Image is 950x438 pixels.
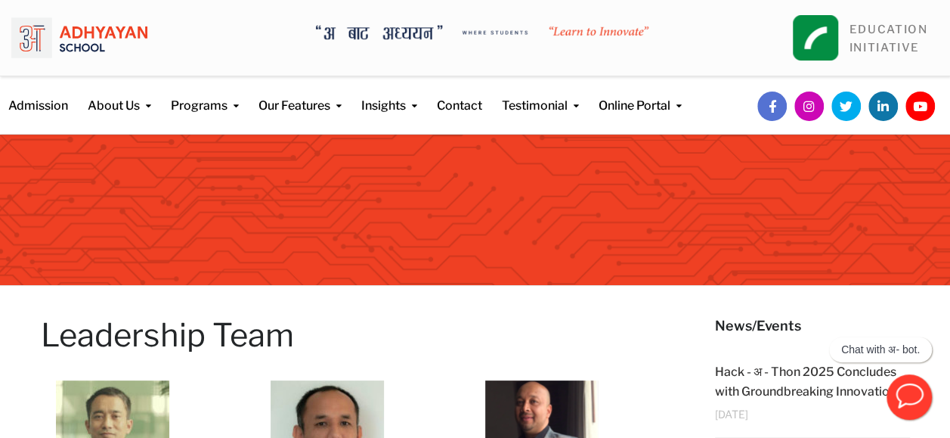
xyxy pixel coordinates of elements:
p: Chat with अ- bot. [841,343,920,356]
h1: Leadership Team [41,316,685,354]
a: Online Portal [599,76,682,115]
a: About Us [88,76,151,115]
a: Programs [171,76,239,115]
a: EDUCATIONINITIATIVE [849,23,927,54]
a: Admission [8,76,68,115]
img: square_leapfrog [793,15,838,61]
img: A Bata Adhyayan where students learn to Innovate [316,25,648,41]
span: [DATE] [715,408,748,420]
a: Contact [437,76,482,115]
a: Testimonial [502,76,579,115]
a: Insights [361,76,417,115]
h5: News/Events [715,316,910,336]
img: logo [11,11,147,64]
a: Our Features [258,76,342,115]
a: Hack - अ - Thon 2025 Concludes with Groundbreaking Innovations [715,365,902,399]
